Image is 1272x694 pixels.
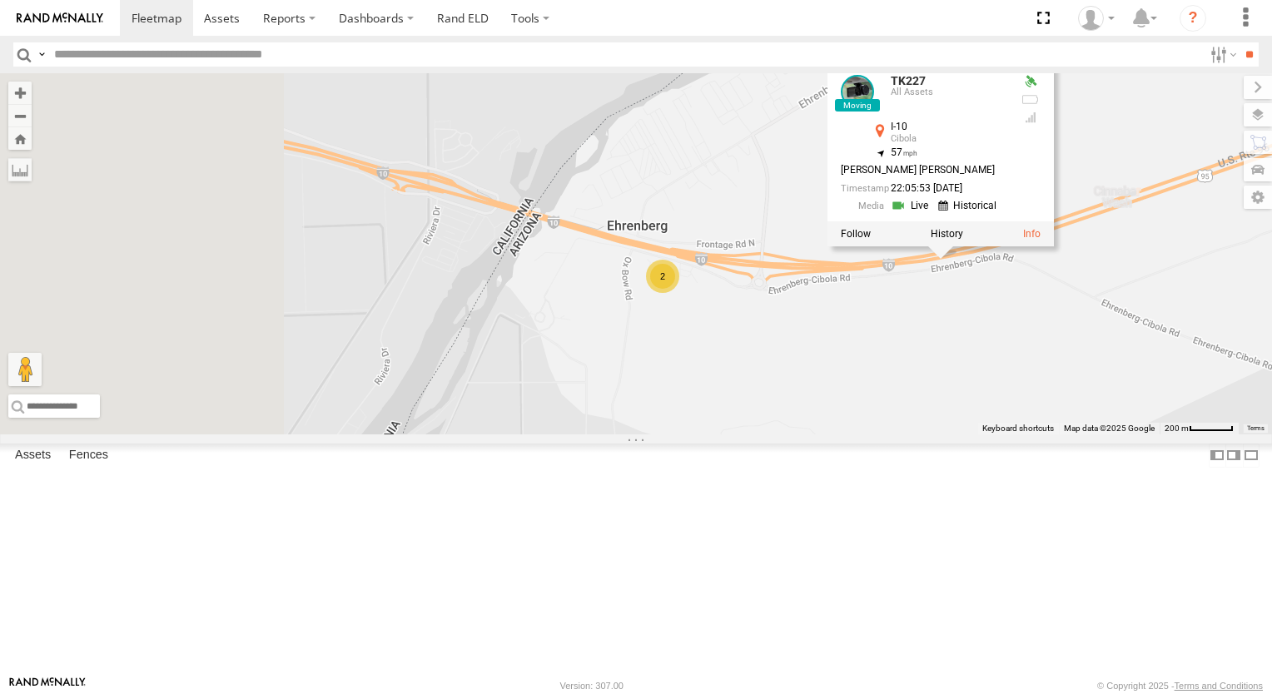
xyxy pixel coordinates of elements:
[1160,423,1239,434] button: Map Scale: 200 m per 50 pixels
[1021,93,1041,107] div: No battery health information received from this device.
[1175,681,1263,691] a: Terms and Conditions
[17,12,103,24] img: rand-logo.svg
[891,88,1007,98] div: All Assets
[931,228,963,240] label: View Asset History
[1064,424,1155,433] span: Map data ©2025 Google
[841,183,1007,194] div: Date/time of location update
[891,122,1007,133] div: I-10
[8,127,32,150] button: Zoom Home
[1209,444,1225,468] label: Dock Summary Table to the Left
[1243,444,1260,468] label: Hide Summary Table
[8,82,32,104] button: Zoom in
[8,353,42,386] button: Drag Pegman onto the map to open Street View
[891,147,917,159] span: 57
[1244,186,1272,209] label: Map Settings
[8,158,32,181] label: Measure
[891,135,1007,145] div: Cibola
[1204,42,1240,67] label: Search Filter Options
[1021,112,1041,125] div: Last Event GSM Signal Strength
[841,228,871,240] label: Realtime tracking of Asset
[560,681,624,691] div: Version: 307.00
[1072,6,1120,31] div: Daniel Del Muro
[1165,424,1189,433] span: 200 m
[8,104,32,127] button: Zoom out
[1225,444,1242,468] label: Dock Summary Table to the Right
[891,198,933,214] a: View Live Media Streams
[938,198,1001,214] a: View Historical Media Streams
[841,76,874,109] a: View Asset Details
[1021,76,1041,89] div: Valid GPS Fix
[9,677,86,694] a: Visit our Website
[1180,5,1206,32] i: ?
[35,42,48,67] label: Search Query
[841,166,1007,176] div: [PERSON_NAME] [PERSON_NAME]
[982,423,1054,434] button: Keyboard shortcuts
[7,444,59,467] label: Assets
[891,75,926,88] a: TK227
[1097,681,1263,691] div: © Copyright 2025 -
[61,444,117,467] label: Fences
[1247,425,1265,432] a: Terms (opens in new tab)
[646,260,679,293] div: 2
[1023,228,1041,240] a: View Asset Details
